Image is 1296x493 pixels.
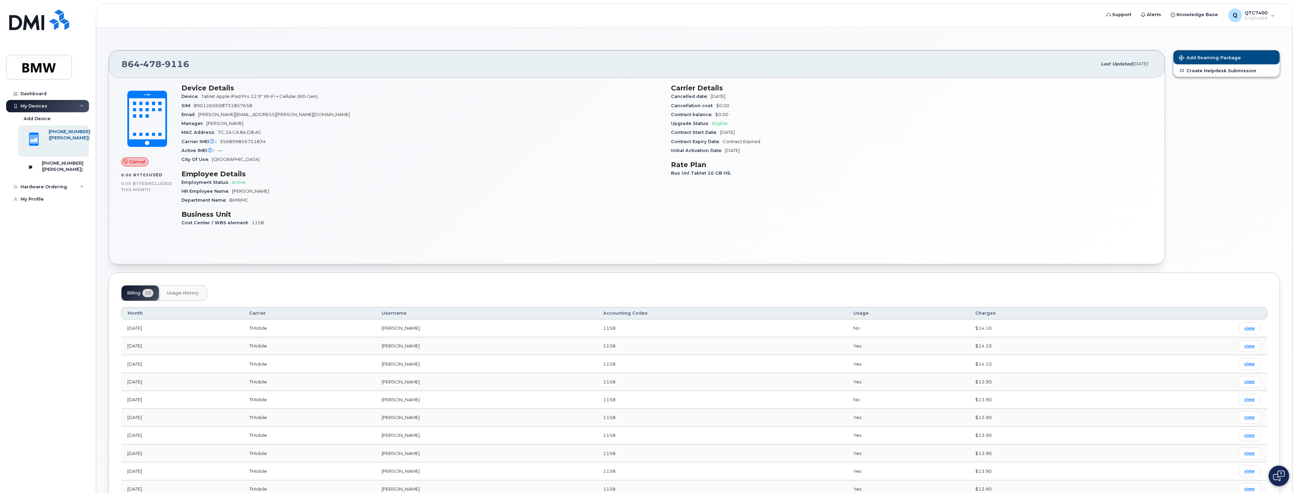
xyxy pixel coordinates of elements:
span: Cancellation cost [671,103,716,108]
td: [DATE] [121,337,243,355]
span: Carrier IMEI [181,139,220,144]
span: Usage History [167,290,199,296]
span: 1158 [603,343,615,349]
span: MAC Address [181,130,218,135]
th: Carrier [243,307,376,319]
a: view [1238,465,1260,477]
td: No [847,391,969,409]
td: Yes [847,444,969,462]
span: view [1244,450,1255,456]
a: view [1238,412,1260,424]
span: [PERSON_NAME] [232,189,269,194]
th: Month [121,307,243,319]
td: Yes [847,337,969,355]
a: view [1238,322,1260,334]
td: [PERSON_NAME] [376,373,597,391]
td: Yes [847,373,969,391]
div: $13.90 [975,414,1107,421]
img: Open chat [1273,470,1285,481]
h3: Rate Plan [671,161,1152,169]
span: Eligible [712,121,728,126]
div: $14.10 [975,361,1107,367]
td: [DATE] [121,391,243,409]
td: TMobile [243,462,376,480]
span: used [149,172,163,177]
td: Yes [847,355,969,373]
td: TMobile [243,444,376,462]
div: $13.90 [975,450,1107,457]
span: BMWMC [229,198,249,203]
span: Last updated [1101,61,1132,66]
span: 1158 [603,325,615,331]
a: view [1238,358,1260,370]
td: [PERSON_NAME] [376,409,597,427]
th: Usage [847,307,969,319]
span: [DATE] [711,94,725,99]
td: [DATE] [121,427,243,444]
span: 0.00 Bytes [121,173,149,177]
span: view [1244,414,1255,420]
div: $13.90 [975,468,1107,475]
span: 7C:2A:CA:84:D8:AC [218,130,262,135]
span: 864 [122,59,189,69]
td: TMobile [243,337,376,355]
td: TMobile [243,391,376,409]
span: Device [181,94,201,99]
div: $14.10 [975,325,1107,331]
span: $0.00 [716,103,729,108]
span: City Of Use [181,157,212,162]
span: view [1244,396,1255,403]
td: [DATE] [121,462,243,480]
span: Contract balance [671,112,715,117]
span: 1158 [603,432,615,438]
div: $13.90 [975,379,1107,385]
a: view [1238,376,1260,388]
div: $14.10 [975,343,1107,349]
span: Contract Start Date [671,130,720,135]
span: Bus Unl Tablet 10 GB HS [671,170,734,176]
span: SIM [181,103,194,108]
span: Contract Expiry Date [671,139,723,144]
div: $13.90 [975,486,1107,492]
span: Manager [181,121,206,126]
td: Yes [847,427,969,444]
a: Create Helpdesk Submission [1173,64,1280,77]
span: [PERSON_NAME] [206,121,243,126]
td: [DATE] [121,409,243,427]
span: 478 [140,59,162,69]
span: Email [181,112,198,117]
span: Department Name [181,198,229,203]
span: 9116 [162,59,189,69]
span: Active IMEI [181,148,218,153]
span: view [1244,325,1255,331]
td: TMobile [243,319,376,337]
span: 8901260608731857658 [194,103,252,108]
span: [GEOGRAPHIC_DATA] [212,157,259,162]
span: 1158 [603,361,615,367]
div: $13.90 [975,432,1107,439]
td: [PERSON_NAME] [376,337,597,355]
td: [DATE] [121,355,243,373]
span: [DATE] [1132,61,1148,66]
td: [DATE] [121,319,243,337]
span: 0.00 Bytes [121,181,147,186]
span: [PERSON_NAME][EMAIL_ADDRESS][PERSON_NAME][DOMAIN_NAME] [198,112,350,117]
span: view [1244,486,1255,492]
td: [DATE] [121,373,243,391]
td: [PERSON_NAME] [376,427,597,444]
td: TMobile [243,427,376,444]
td: [PERSON_NAME] [376,391,597,409]
td: No [847,319,969,337]
h3: Business Unit [181,210,663,218]
span: [DATE] [725,148,740,153]
span: 356899856751834 [220,139,266,144]
span: Upgrade Status [671,121,712,126]
td: [DATE] [121,444,243,462]
td: TMobile [243,373,376,391]
span: Cancelled date [671,94,711,99]
th: Username [376,307,597,319]
span: 1158 [603,415,615,420]
span: Add Roaming Package [1179,55,1241,62]
span: view [1244,468,1255,474]
th: Charges [969,307,1114,319]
